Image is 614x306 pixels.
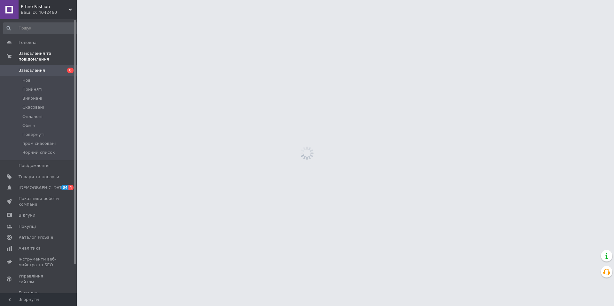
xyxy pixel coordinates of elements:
[22,123,35,128] span: Обмін
[19,163,50,169] span: Повідомлення
[19,224,36,229] span: Покупці
[68,185,74,190] span: 4
[61,185,68,190] span: 34
[19,185,66,191] span: [DEMOGRAPHIC_DATA]
[21,4,69,10] span: Ethno Fashion
[22,104,44,110] span: Скасовані
[19,196,59,207] span: Показники роботи компанії
[22,141,56,146] span: пром скасовані
[22,87,42,92] span: Прийняті
[19,235,53,240] span: Каталог ProSale
[19,68,45,73] span: Замовлення
[19,51,77,62] span: Замовлення та повідомлення
[19,40,36,45] span: Головна
[22,78,32,83] span: Нові
[22,150,55,155] span: Чорний список
[19,290,59,302] span: Гаманець компанії
[19,256,59,268] span: Інструменти веб-майстра та SEO
[22,132,44,137] span: Повернуті
[22,95,42,101] span: Виконані
[19,273,59,285] span: Управління сайтом
[19,245,41,251] span: Аналітика
[21,10,77,15] div: Ваш ID: 4042460
[19,174,59,180] span: Товари та послуги
[19,212,35,218] span: Відгуки
[3,22,79,34] input: Пошук
[22,114,43,120] span: Оплачені
[67,68,74,73] span: 8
